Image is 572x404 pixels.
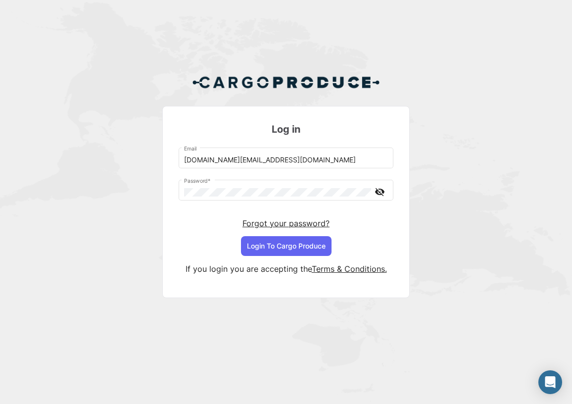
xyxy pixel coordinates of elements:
[312,264,387,274] a: Terms & Conditions.
[538,370,562,394] div: Abrir Intercom Messenger
[242,218,330,228] a: Forgot your password?
[186,264,312,274] span: If you login you are accepting the
[179,122,393,136] h3: Log in
[241,236,332,256] button: Login To Cargo Produce
[374,186,385,198] mat-icon: visibility_off
[192,70,380,94] img: Cargo Produce Logo
[184,156,388,164] input: Email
